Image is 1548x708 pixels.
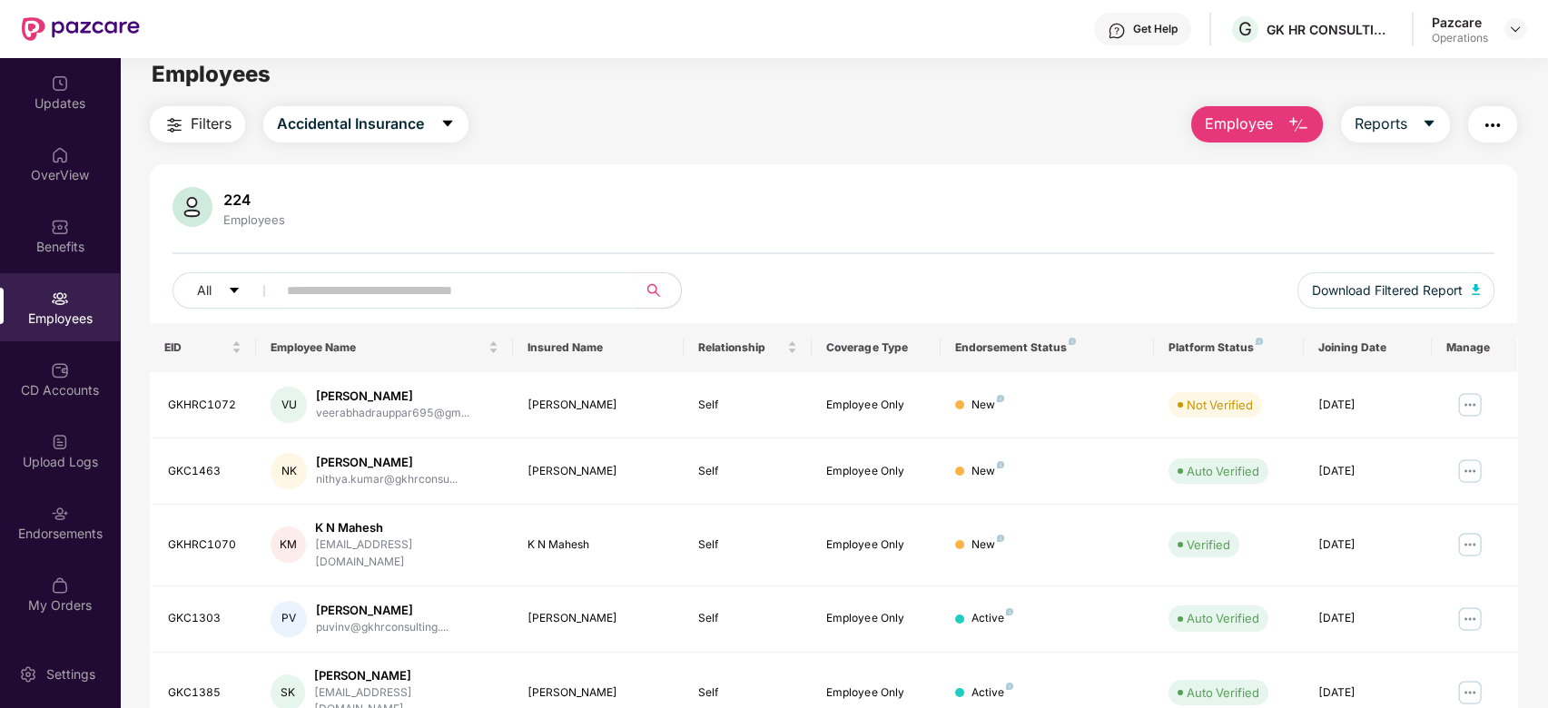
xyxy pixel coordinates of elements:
[197,280,212,300] span: All
[1187,396,1253,414] div: Not Verified
[698,397,797,414] div: Self
[51,290,69,308] img: svg+xml;base64,PHN2ZyBpZD0iRW1wbG95ZWVzIiB4bWxucz0iaHR0cDovL3d3dy53My5vcmcvMjAwMC9zdmciIHdpZHRoPS...
[1267,21,1394,38] div: GK HR CONSULTING INDIA PRIVATE LIMITED
[51,505,69,523] img: svg+xml;base64,PHN2ZyBpZD0iRW5kb3JzZW1lbnRzIiB4bWxucz0iaHR0cDovL3d3dy53My5vcmcvMjAwMC9zdmciIHdpZH...
[1256,338,1263,345] img: svg+xml;base64,PHN2ZyB4bWxucz0iaHR0cDovL3d3dy53My5vcmcvMjAwMC9zdmciIHdpZHRoPSI4IiBoZWlnaHQ9IjgiIH...
[315,519,498,536] div: K N Mahesh
[1318,684,1417,702] div: [DATE]
[316,619,449,636] div: puvinv@gkhrconsulting....
[1422,116,1436,133] span: caret-down
[1355,113,1407,135] span: Reports
[150,323,257,372] th: EID
[263,106,468,143] button: Accidental Insurancecaret-down
[51,433,69,451] img: svg+xml;base64,PHN2ZyBpZD0iVXBsb2FkX0xvZ3MiIGRhdGEtbmFtZT0iVXBsb2FkIExvZ3MiIHhtbG5zPSJodHRwOi8vd3...
[698,684,797,702] div: Self
[1133,22,1178,36] div: Get Help
[1006,683,1013,690] img: svg+xml;base64,PHN2ZyB4bWxucz0iaHR0cDovL3d3dy53My5vcmcvMjAwMC9zdmciIHdpZHRoPSI4IiBoZWlnaHQ9IjgiIH...
[51,218,69,236] img: svg+xml;base64,PHN2ZyBpZD0iQmVuZWZpdHMiIHhtbG5zPSJodHRwOi8vd3d3LnczLm9yZy8yMDAwL3N2ZyIgd2lkdGg9Ij...
[173,187,212,227] img: svg+xml;base64,PHN2ZyB4bWxucz0iaHR0cDovL3d3dy53My5vcmcvMjAwMC9zdmciIHhtbG5zOnhsaW5rPSJodHRwOi8vd3...
[1191,106,1323,143] button: Employee
[971,610,1013,627] div: Active
[1432,323,1517,372] th: Manage
[826,397,925,414] div: Employee Only
[1187,683,1259,702] div: Auto Verified
[220,191,289,209] div: 224
[51,576,69,595] img: svg+xml;base64,PHN2ZyBpZD0iTXlfT3JkZXJzIiBkYXRhLW5hbWU9Ik15IE9yZGVycyIgeG1sbnM9Imh0dHA6Ly93d3cudz...
[826,684,925,702] div: Employee Only
[997,535,1004,542] img: svg+xml;base64,PHN2ZyB4bWxucz0iaHR0cDovL3d3dy53My5vcmcvMjAwMC9zdmciIHdpZHRoPSI4IiBoZWlnaHQ9IjgiIH...
[150,106,245,143] button: Filters
[955,340,1139,355] div: Endorsement Status
[316,405,469,422] div: veerabhadrauppar695@gm...
[826,610,925,627] div: Employee Only
[440,116,455,133] span: caret-down
[1455,457,1484,486] img: manageButton
[51,74,69,93] img: svg+xml;base64,PHN2ZyBpZD0iVXBkYXRlZCIgeG1sbnM9Imh0dHA6Ly93d3cudzMub3JnLzIwMDAvc3ZnIiB3aWR0aD0iMj...
[168,536,242,554] div: GKHRC1070
[1455,530,1484,559] img: manageButton
[316,602,449,619] div: [PERSON_NAME]
[168,610,242,627] div: GKC1303
[271,340,484,355] span: Employee Name
[271,387,307,423] div: VU
[1482,114,1504,136] img: svg+xml;base64,PHN2ZyB4bWxucz0iaHR0cDovL3d3dy53My5vcmcvMjAwMC9zdmciIHdpZHRoPSIyNCIgaGVpZ2h0PSIyNC...
[698,463,797,480] div: Self
[19,665,37,683] img: svg+xml;base64,PHN2ZyBpZD0iU2V0dGluZy0yMHgyMCIgeG1sbnM9Imh0dHA6Ly93d3cudzMub3JnLzIwMDAvc3ZnIiB3aW...
[1168,340,1289,355] div: Platform Status
[1304,323,1432,372] th: Joining Date
[1108,22,1126,40] img: svg+xml;base64,PHN2ZyBpZD0iSGVscC0zMngzMiIgeG1sbnM9Imh0dHA6Ly93d3cudzMub3JnLzIwMDAvc3ZnIiB3aWR0aD...
[163,114,185,136] img: svg+xml;base64,PHN2ZyB4bWxucz0iaHR0cDovL3d3dy53My5vcmcvMjAwMC9zdmciIHdpZHRoPSIyNCIgaGVpZ2h0PSIyNC...
[164,340,229,355] span: EID
[1069,338,1076,345] img: svg+xml;base64,PHN2ZyB4bWxucz0iaHR0cDovL3d3dy53My5vcmcvMjAwMC9zdmciIHdpZHRoPSI4IiBoZWlnaHQ9IjgiIH...
[1318,610,1417,627] div: [DATE]
[316,454,458,471] div: [PERSON_NAME]
[1432,14,1488,31] div: Pazcare
[168,463,242,480] div: GKC1463
[1287,114,1309,136] img: svg+xml;base64,PHN2ZyB4bWxucz0iaHR0cDovL3d3dy53My5vcmcvMjAwMC9zdmciIHhtbG5zOnhsaW5rPSJodHRwOi8vd3...
[636,272,682,309] button: search
[1472,284,1481,295] img: svg+xml;base64,PHN2ZyB4bWxucz0iaHR0cDovL3d3dy53My5vcmcvMjAwMC9zdmciIHhtbG5zOnhsaW5rPSJodHRwOi8vd3...
[812,323,940,372] th: Coverage Type
[1318,536,1417,554] div: [DATE]
[971,536,1004,554] div: New
[698,340,784,355] span: Relationship
[1432,31,1488,45] div: Operations
[220,212,289,227] div: Employees
[271,453,307,489] div: NK
[513,323,684,372] th: Insured Name
[173,272,283,309] button: Allcaret-down
[636,283,672,298] span: search
[168,397,242,414] div: GKHRC1072
[22,17,140,41] img: New Pazcare Logo
[528,684,669,702] div: [PERSON_NAME]
[528,397,669,414] div: [PERSON_NAME]
[997,461,1004,468] img: svg+xml;base64,PHN2ZyB4bWxucz0iaHR0cDovL3d3dy53My5vcmcvMjAwMC9zdmciIHdpZHRoPSI4IiBoZWlnaHQ9IjgiIH...
[277,113,424,135] span: Accidental Insurance
[528,610,669,627] div: [PERSON_NAME]
[1312,280,1463,300] span: Download Filtered Report
[1455,605,1484,634] img: manageButton
[1006,608,1013,615] img: svg+xml;base64,PHN2ZyB4bWxucz0iaHR0cDovL3d3dy53My5vcmcvMjAwMC9zdmciIHdpZHRoPSI4IiBoZWlnaHQ9IjgiIH...
[1318,463,1417,480] div: [DATE]
[698,610,797,627] div: Self
[1318,397,1417,414] div: [DATE]
[152,61,271,87] span: Employees
[971,463,1004,480] div: New
[826,536,925,554] div: Employee Only
[316,388,469,405] div: [PERSON_NAME]
[1455,678,1484,707] img: manageButton
[314,667,498,684] div: [PERSON_NAME]
[971,397,1004,414] div: New
[1187,609,1259,627] div: Auto Verified
[528,463,669,480] div: [PERSON_NAME]
[191,113,232,135] span: Filters
[684,323,812,372] th: Relationship
[1205,113,1273,135] span: Employee
[271,601,307,637] div: PV
[271,526,306,563] div: KM
[528,536,669,554] div: K N Mahesh
[51,361,69,379] img: svg+xml;base64,PHN2ZyBpZD0iQ0RfQWNjb3VudHMiIGRhdGEtbmFtZT0iQ0QgQWNjb3VudHMiIHhtbG5zPSJodHRwOi8vd3...
[1187,462,1259,480] div: Auto Verified
[1187,536,1230,554] div: Verified
[315,536,498,571] div: [EMAIL_ADDRESS][DOMAIN_NAME]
